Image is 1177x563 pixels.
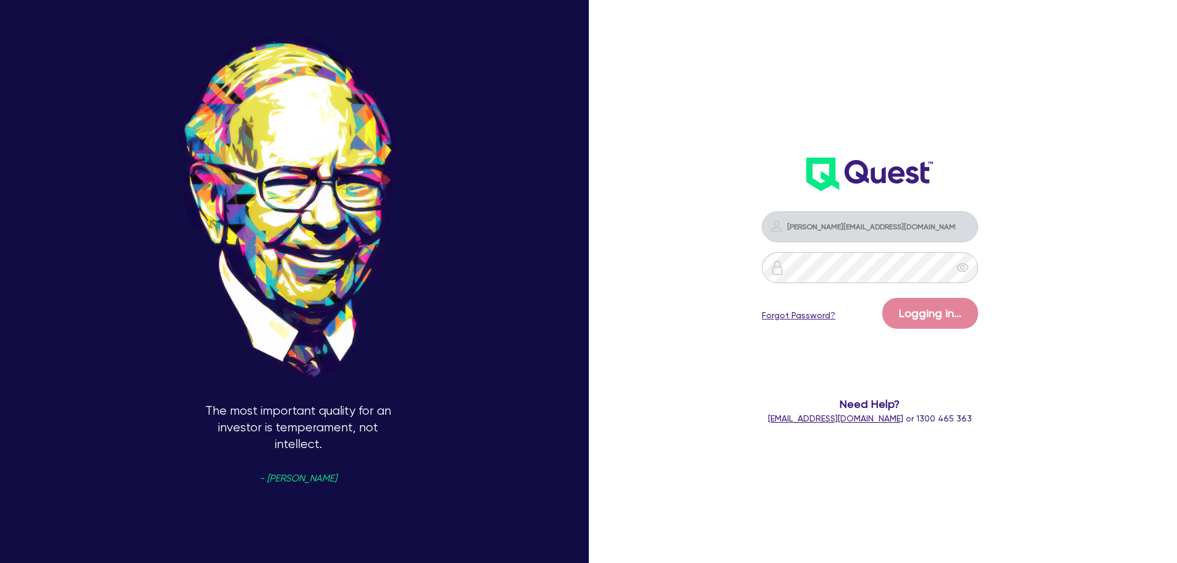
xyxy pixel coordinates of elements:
img: wH2k97JdezQIQAAAABJRU5ErkJggg== [806,158,933,191]
img: icon-password [770,260,785,275]
span: eye [956,261,969,274]
img: icon-password [769,219,784,234]
button: Logging in... [882,298,978,329]
span: Need Help? [712,396,1028,412]
input: Email address [762,211,978,242]
span: - [PERSON_NAME] [259,474,337,483]
a: Forgot Password? [762,309,835,322]
span: or 1300 465 363 [768,413,972,423]
a: [EMAIL_ADDRESS][DOMAIN_NAME] [768,413,903,423]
